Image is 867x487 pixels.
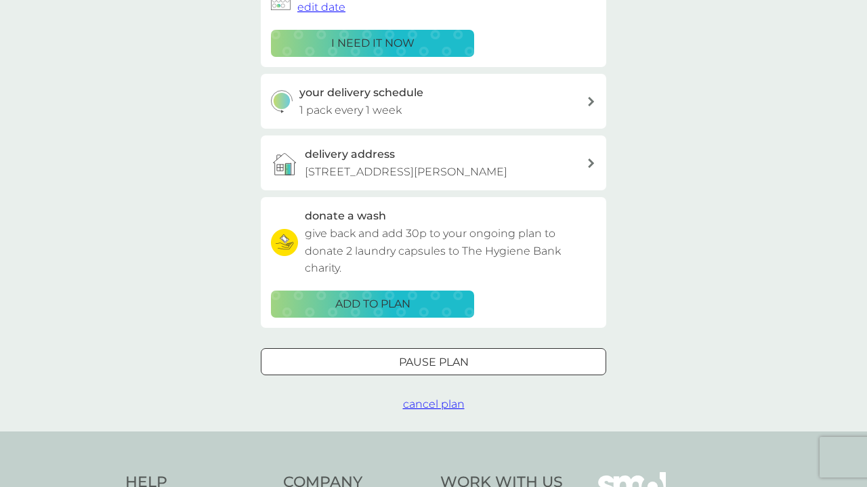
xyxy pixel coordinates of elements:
p: 1 pack every 1 week [299,102,402,119]
button: ADD TO PLAN [271,291,474,318]
p: Pause plan [399,354,469,371]
button: Pause plan [261,348,606,375]
span: edit date [297,1,345,14]
h3: donate a wash [305,207,386,225]
p: i need it now [331,35,415,52]
p: give back and add 30p to your ongoing plan to donate 2 laundry capsules to The Hygiene Bank charity. [305,225,596,277]
h3: delivery address [305,146,395,163]
h3: your delivery schedule [299,84,423,102]
span: cancel plan [403,398,465,410]
button: cancel plan [403,396,465,413]
button: your delivery schedule1 pack every 1 week [261,74,606,129]
button: i need it now [271,30,474,57]
p: [STREET_ADDRESS][PERSON_NAME] [305,163,507,181]
p: ADD TO PLAN [335,295,410,313]
a: delivery address[STREET_ADDRESS][PERSON_NAME] [261,135,606,190]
